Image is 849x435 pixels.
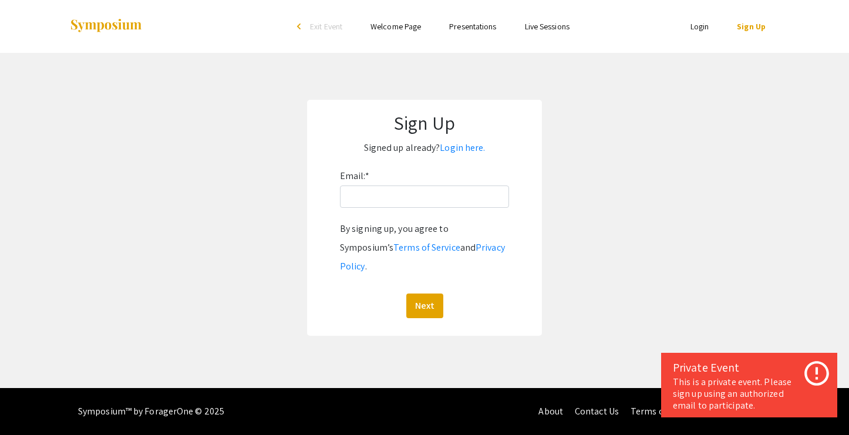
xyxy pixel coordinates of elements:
a: Login here. [440,141,485,154]
img: Symposium by ForagerOne [69,18,143,34]
a: Contact Us [575,405,619,417]
a: Privacy Policy [340,241,505,272]
a: Live Sessions [525,21,570,32]
a: Terms of Service [631,405,698,417]
p: Signed up already? [319,139,530,157]
div: By signing up, you agree to Symposium’s and . [340,220,509,276]
button: Next [406,294,443,318]
label: Email: [340,167,369,186]
a: Presentations [449,21,496,32]
div: Symposium™ by ForagerOne © 2025 [78,388,224,435]
a: About [538,405,563,417]
h1: Sign Up [319,112,530,134]
div: This is a private event. Please sign up using an authorized email to participate. [673,376,826,412]
a: Welcome Page [370,21,421,32]
a: Sign Up [737,21,766,32]
span: Exit Event [310,21,342,32]
div: arrow_back_ios [297,23,304,30]
a: Terms of Service [393,241,460,254]
a: Login [690,21,709,32]
div: Private Event [673,359,826,376]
